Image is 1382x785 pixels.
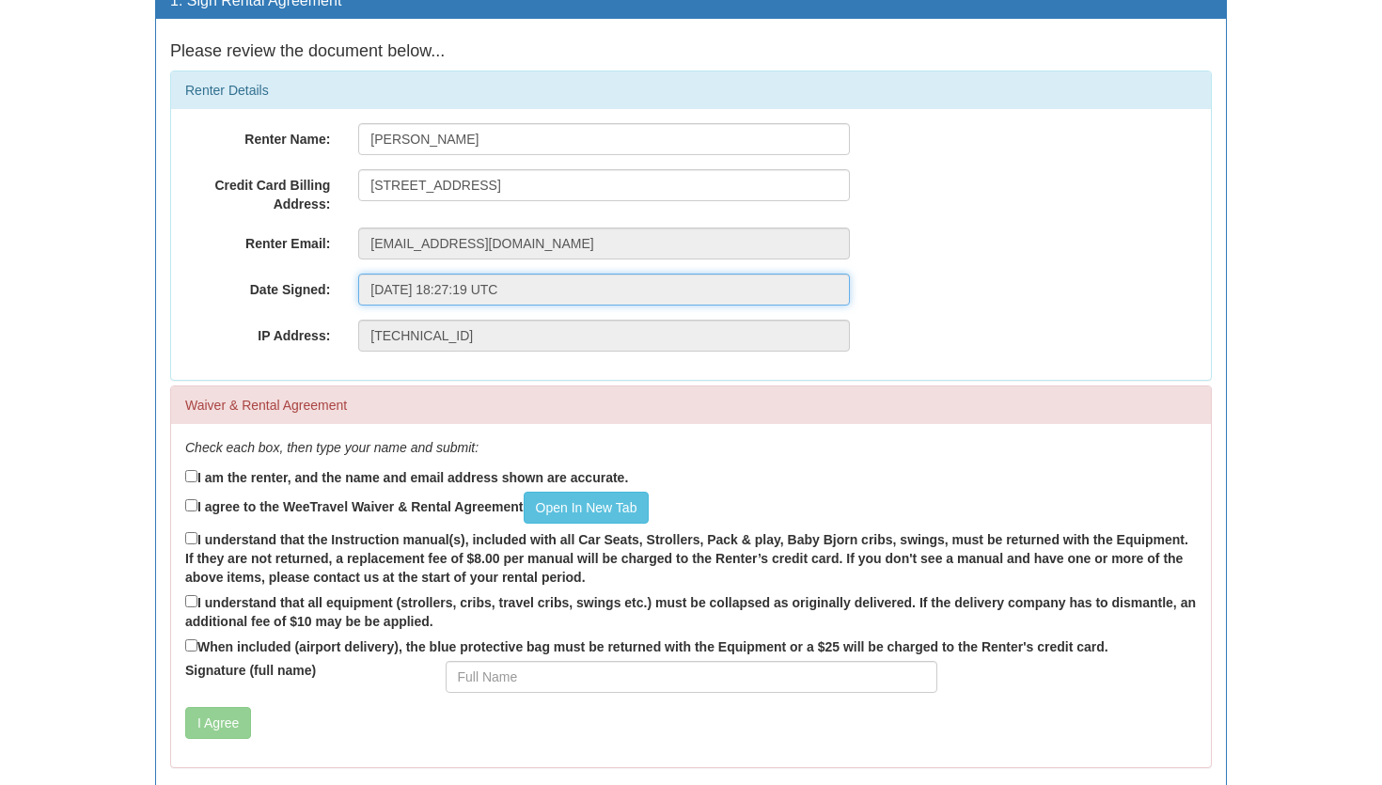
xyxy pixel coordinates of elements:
[524,492,650,524] a: Open In New Tab
[185,440,479,455] em: Check each box, then type your name and submit:
[185,595,197,607] input: I understand that all equipment (strollers, cribs, travel cribs, swings etc.) must be collapsed a...
[185,528,1197,587] label: I understand that the Instruction manual(s), included with all Car Seats, Strollers, Pack & play,...
[185,639,197,652] input: When included (airport delivery), the blue protective bag must be returned with the Equipment or ...
[185,707,251,739] button: I Agree
[185,591,1197,631] label: I understand that all equipment (strollers, cribs, travel cribs, swings etc.) must be collapsed a...
[185,466,628,487] label: I am the renter, and the name and email address shown are accurate.
[446,661,937,693] input: Full Name
[185,532,197,544] input: I understand that the Instruction manual(s), included with all Car Seats, Strollers, Pack & play,...
[171,71,1211,109] div: Renter Details
[171,320,344,345] label: IP Address:
[171,386,1211,424] div: Waiver & Rental Agreement
[185,499,197,511] input: I agree to the WeeTravel Waiver & Rental AgreementOpen In New Tab
[171,169,344,213] label: Credit Card Billing Address:
[171,661,432,680] label: Signature (full name)
[185,492,649,524] label: I agree to the WeeTravel Waiver & Rental Agreement
[185,636,1108,656] label: When included (airport delivery), the blue protective bag must be returned with the Equipment or ...
[171,274,344,299] label: Date Signed:
[171,123,344,149] label: Renter Name:
[170,42,1212,61] h4: Please review the document below...
[185,470,197,482] input: I am the renter, and the name and email address shown are accurate.
[171,228,344,253] label: Renter Email:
